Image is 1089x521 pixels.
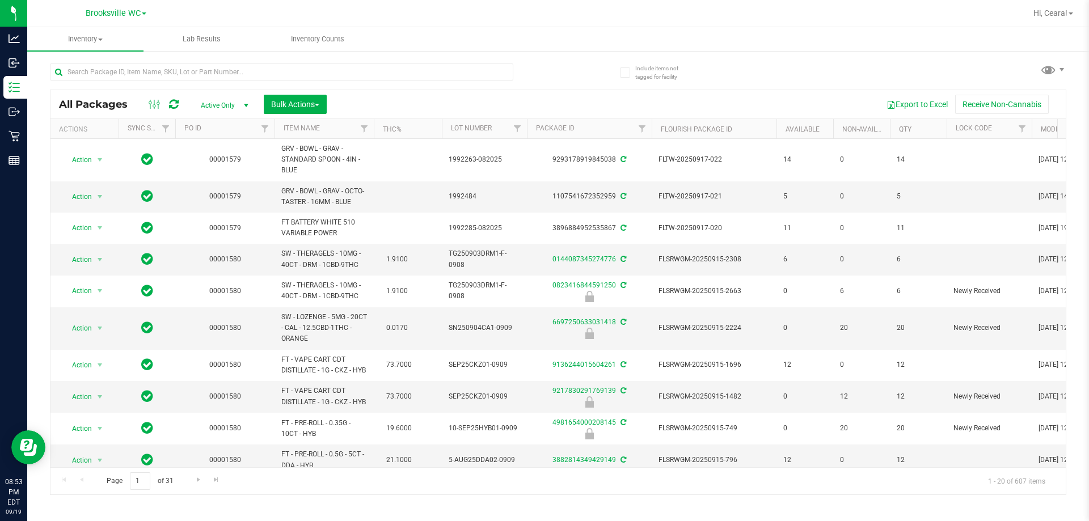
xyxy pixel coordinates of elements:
[93,421,107,437] span: select
[281,143,367,176] span: GRV - BOWL - GRAV - STANDARD SPOON - 4IN - BLUE
[93,389,107,405] span: select
[449,323,520,333] span: SN250904CA1-0909
[953,423,1025,434] span: Newly Received
[281,449,367,471] span: FT - PRE-ROLL - 0.5G - 5CT - DDA - HYB
[184,124,201,132] a: PO ID
[9,106,20,117] inline-svg: Outbound
[209,224,241,232] a: 00001579
[659,455,770,465] span: FLSRWGM-20250915-796
[840,323,883,333] span: 20
[619,387,626,395] span: Sync from Compliance System
[897,423,940,434] span: 20
[27,34,143,44] span: Inventory
[62,357,92,373] span: Action
[59,125,114,133] div: Actions
[897,254,940,265] span: 6
[449,154,520,165] span: 1992263-082025
[271,100,319,109] span: Bulk Actions
[552,418,616,426] a: 4981654000208145
[62,452,92,468] span: Action
[783,191,826,202] span: 5
[953,391,1025,402] span: Newly Received
[5,477,22,507] p: 08:53 PM EDT
[141,357,153,372] span: In Sync
[783,423,826,434] span: 0
[633,119,652,138] a: Filter
[525,428,653,439] div: Newly Received
[619,281,626,289] span: Sync from Compliance System
[209,287,241,295] a: 00001580
[93,357,107,373] span: select
[525,223,653,234] div: 3896884952535867
[552,456,616,464] a: 3882814349429149
[9,155,20,166] inline-svg: Reports
[899,125,911,133] a: Qty
[209,192,241,200] a: 00001579
[879,95,955,114] button: Export to Excel
[840,423,883,434] span: 20
[9,57,20,69] inline-svg: Inbound
[209,456,241,464] a: 00001580
[381,420,417,437] span: 19.6000
[9,130,20,142] inline-svg: Retail
[525,154,653,165] div: 9293178919845038
[383,125,402,133] a: THC%
[897,191,940,202] span: 5
[897,455,940,465] span: 12
[619,192,626,200] span: Sync from Compliance System
[141,420,153,436] span: In Sync
[1013,119,1032,138] a: Filter
[552,255,616,263] a: 0144087345274776
[62,220,92,236] span: Action
[9,33,20,44] inline-svg: Analytics
[141,320,153,336] span: In Sync
[897,323,940,333] span: 20
[449,191,520,202] span: 1992484
[93,320,107,336] span: select
[62,189,92,205] span: Action
[659,359,770,370] span: FLSRWGM-20250915-1696
[209,424,241,432] a: 00001580
[449,248,520,270] span: TG250903DRM1-F-0908
[619,255,626,263] span: Sync from Compliance System
[276,34,360,44] span: Inventory Counts
[897,359,940,370] span: 12
[449,391,520,402] span: SEP25CKZ01-0909
[281,386,367,407] span: FT - VAPE CART CDT DISTILLATE - 1G - CKZ - HYB
[783,359,826,370] span: 12
[897,223,940,234] span: 11
[449,223,520,234] span: 1992285-082025
[208,472,225,488] a: Go to the last page
[659,286,770,296] span: FLSRWGM-20250915-2663
[897,154,940,165] span: 14
[190,472,206,488] a: Go to the next page
[93,152,107,168] span: select
[953,286,1025,296] span: Newly Received
[979,472,1054,489] span: 1 - 20 of 607 items
[449,423,520,434] span: 10-SEP25HYB01-0909
[840,286,883,296] span: 6
[27,27,143,51] a: Inventory
[50,63,513,81] input: Search Package ID, Item Name, SKU, Lot or Part Number...
[840,254,883,265] span: 0
[840,154,883,165] span: 0
[281,418,367,439] span: FT - PRE-ROLL - 0.35G - 10CT - HYB
[955,95,1049,114] button: Receive Non-Cannabis
[449,455,520,465] span: 5-AUG25DDA02-0909
[167,34,236,44] span: Lab Results
[381,388,417,405] span: 73.7000
[1033,9,1067,18] span: Hi, Ceara!
[281,217,367,239] span: FT BATTERY WHITE 510 VARIABLE POWER
[260,27,376,51] a: Inventory Counts
[157,119,175,138] a: Filter
[141,283,153,299] span: In Sync
[281,312,367,345] span: SW - LOZENGE - 5MG - 20CT - CAL - 12.5CBD-1THC - ORANGE
[381,251,413,268] span: 1.9100
[786,125,820,133] a: Available
[86,9,141,18] span: Brooksville WC
[93,283,107,299] span: select
[141,452,153,468] span: In Sync
[659,323,770,333] span: FLSRWGM-20250915-2224
[525,328,653,339] div: Newly Received
[209,392,241,400] a: 00001580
